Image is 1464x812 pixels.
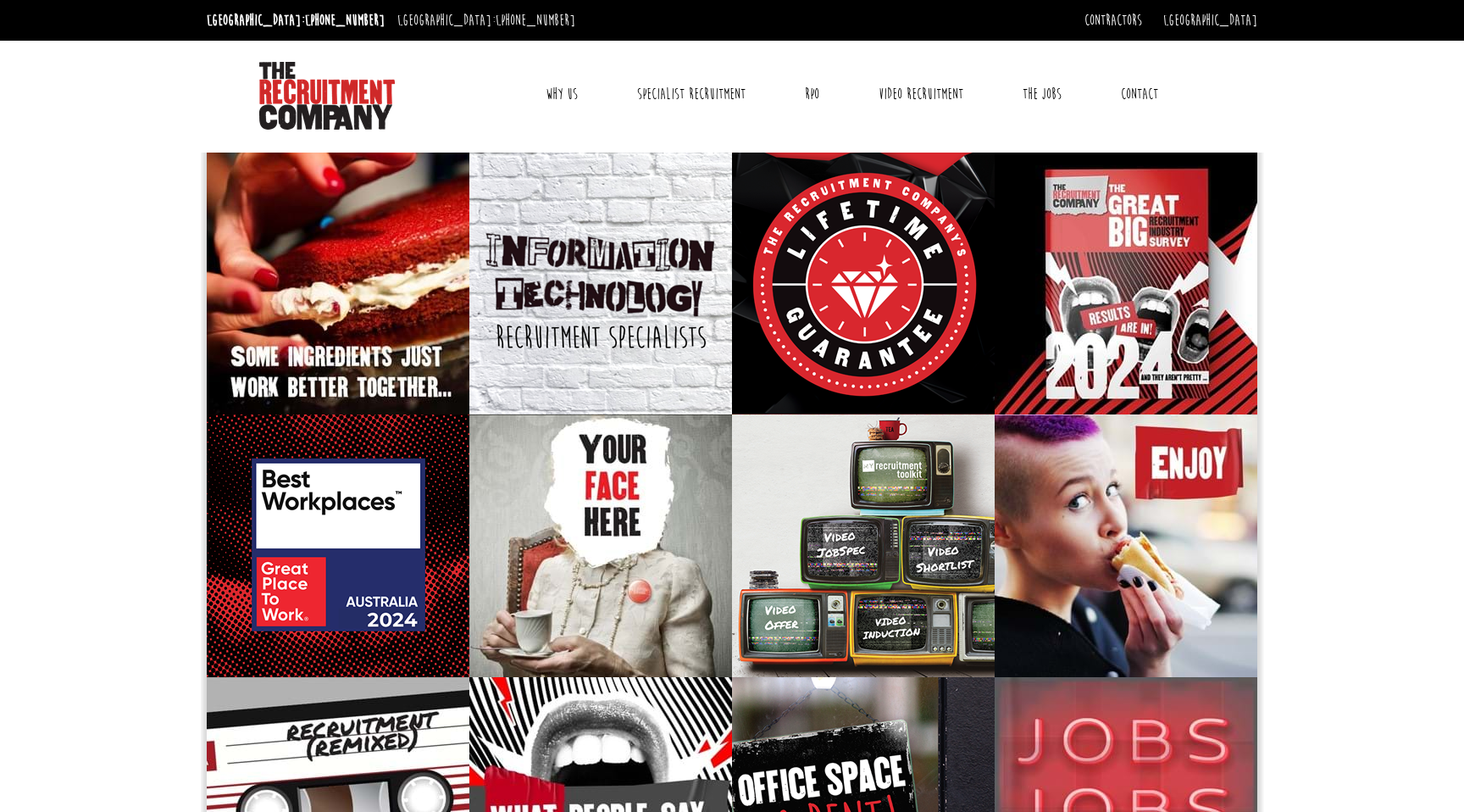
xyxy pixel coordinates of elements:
[202,7,389,34] li: [GEOGRAPHIC_DATA]:
[496,11,575,30] a: [PHONE_NUMBER]
[1163,11,1257,30] a: [GEOGRAPHIC_DATA]
[393,7,579,34] li: [GEOGRAPHIC_DATA]:
[533,73,591,115] a: Why Us
[866,73,976,115] a: Video Recruitment
[624,73,758,115] a: Specialist Recruitment
[1010,73,1074,115] a: The Jobs
[792,73,832,115] a: RPO
[259,62,395,130] img: The Recruitment Company
[1084,11,1142,30] a: Contractors
[305,11,385,30] a: [PHONE_NUMBER]
[1108,73,1171,115] a: Contact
